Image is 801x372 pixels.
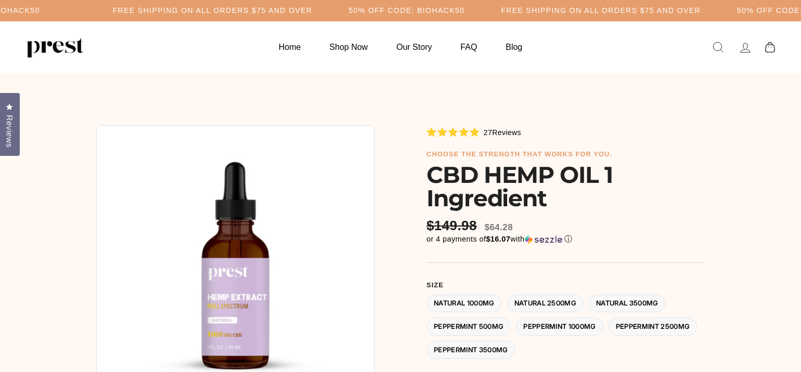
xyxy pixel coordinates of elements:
label: Peppermint 500MG [427,317,511,336]
span: Reviews [3,115,16,148]
img: PREST ORGANICS [26,37,83,58]
label: Peppermint 3500MG [427,341,515,359]
a: Blog [493,37,535,57]
span: $16.07 [486,235,510,243]
div: or 4 payments of with [427,234,705,244]
h1: CBD HEMP OIL 1 Ingredient [427,163,705,210]
label: Peppermint 2500MG [609,317,697,336]
label: Natural 1000MG [427,295,502,313]
h5: Free Shipping on all orders $75 and over [113,6,313,15]
label: Size [427,281,705,289]
a: Home [266,37,314,57]
label: Peppermint 1000MG [516,317,603,336]
span: $149.98 [427,218,480,234]
div: or 4 payments of$16.07withSezzle Click to learn more about Sezzle [427,234,705,244]
a: Our Story [383,37,445,57]
h5: Free Shipping on all orders $75 and over [501,6,701,15]
h6: choose the strength that works for you. [427,150,705,158]
ul: Primary [266,37,535,57]
label: Natural 3500MG [589,295,666,313]
h5: 50% OFF CODE: BIOHACK50 [348,6,464,15]
img: Sezzle [525,235,562,244]
label: Natural 2500MG [507,295,584,313]
a: FAQ [447,37,490,57]
a: Shop Now [316,37,381,57]
span: $64.28 [485,222,513,232]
